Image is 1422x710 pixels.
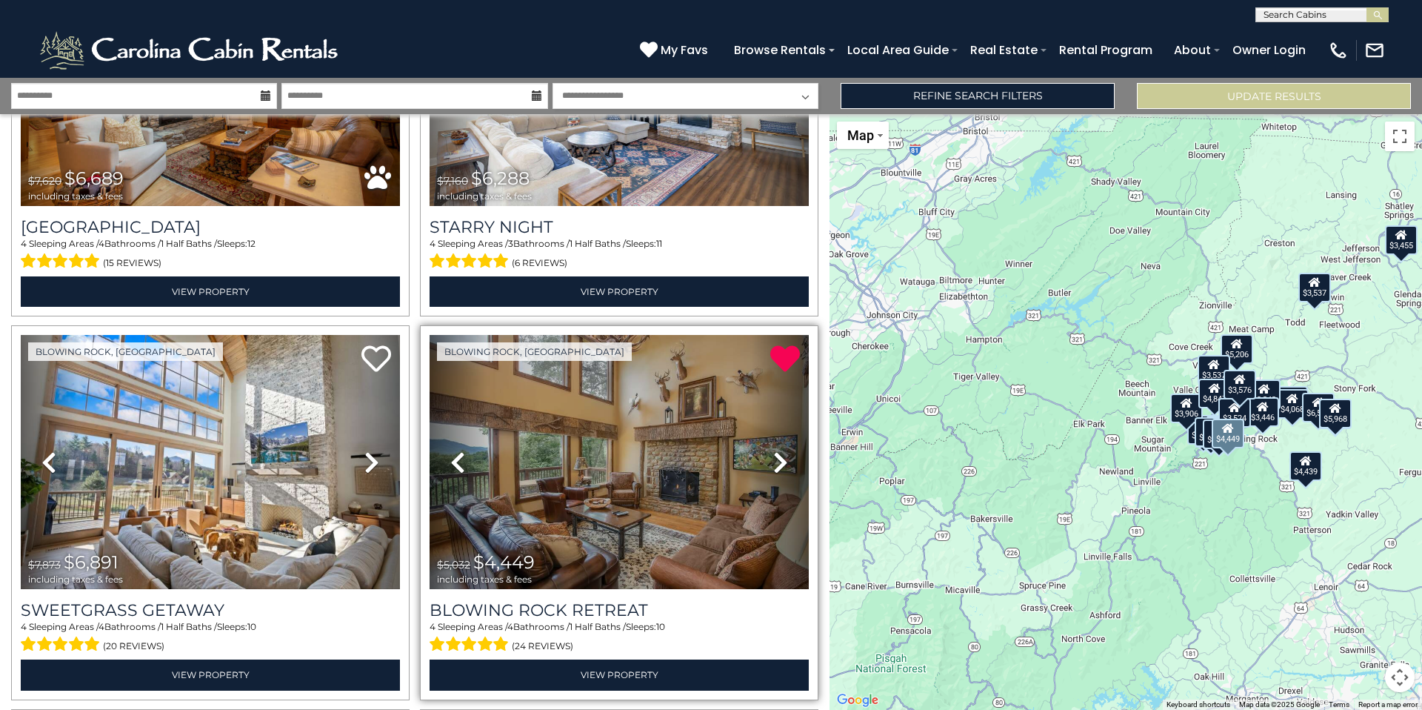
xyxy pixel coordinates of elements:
[430,335,809,589] img: thumbnail_163264198.jpeg
[1329,700,1349,709] a: Terms
[430,238,435,249] span: 4
[1246,397,1279,427] div: $3,446
[661,41,708,59] span: My Favs
[161,238,217,249] span: 1 Half Baths /
[1218,398,1251,428] div: $3,524
[37,28,344,73] img: White-1-2.png
[28,342,223,361] a: Blowing Rock, [GEOGRAPHIC_DATA]
[1358,700,1418,709] a: Report a map error
[963,37,1045,63] a: Real Estate
[770,344,800,376] a: Remove from favorites
[1195,417,1227,447] div: $6,288
[103,253,161,273] span: (15 reviews)
[430,621,435,632] span: 4
[1328,40,1349,61] img: phone-regular-white.png
[1248,379,1281,409] div: $3,242
[437,174,468,188] span: $7,160
[247,621,256,632] span: 10
[28,174,61,188] span: $7,620
[247,238,256,249] span: 12
[99,238,104,249] span: 4
[512,253,567,273] span: (6 reviews)
[430,660,809,690] a: View Property
[437,191,532,201] span: including taxes & fees
[1225,37,1313,63] a: Owner Login
[21,620,400,656] div: Sleeping Areas / Bathrooms / Sleeps:
[161,621,217,632] span: 1 Half Baths /
[103,637,164,656] span: (20 reviews)
[99,621,104,632] span: 4
[508,238,513,249] span: 3
[837,122,889,149] button: Change map style
[1198,355,1230,385] div: $3,537
[28,558,61,571] span: $7,873
[21,621,27,632] span: 4
[1364,40,1385,61] img: mail-regular-white.png
[833,691,882,710] a: Open this area in Google Maps (opens a new window)
[507,621,513,632] span: 4
[471,167,530,189] span: $6,288
[1166,700,1230,710] button: Keyboard shortcuts
[430,600,809,620] a: Blowing Rock Retreat
[1289,451,1322,481] div: $4,439
[430,237,809,273] div: Sleeping Areas / Bathrooms / Sleeps:
[1276,389,1309,419] div: $4,068
[361,344,391,376] a: Add to favorites
[21,600,400,620] a: Sweetgrass Getaway
[437,574,535,584] span: including taxes & fees
[437,342,632,361] a: Blowing Rock, [GEOGRAPHIC_DATA]
[727,37,833,63] a: Browse Rentals
[1052,37,1160,63] a: Rental Program
[656,238,662,249] span: 11
[570,621,626,632] span: 1 Half Baths /
[1385,122,1415,151] button: Toggle fullscreen view
[512,637,573,656] span: (24 reviews)
[21,276,400,307] a: View Property
[1166,37,1218,63] a: About
[1385,225,1418,255] div: $3,455
[1224,370,1256,399] div: $3,576
[1319,399,1352,428] div: $5,968
[28,191,124,201] span: including taxes & fees
[21,217,400,237] h3: Mountain Song Lodge
[1170,394,1203,423] div: $3,906
[430,217,809,237] a: Starry Night
[21,335,400,589] img: thumbnail_165439077.jpeg
[64,167,124,189] span: $6,689
[840,37,956,63] a: Local Area Guide
[1302,393,1335,422] div: $6,538
[1212,419,1244,448] div: $4,449
[21,237,400,273] div: Sleeping Areas / Bathrooms / Sleeps:
[570,238,626,249] span: 1 Half Baths /
[430,620,809,656] div: Sleeping Areas / Bathrooms / Sleeps:
[1239,700,1320,709] span: Map data ©2025 Google
[1198,379,1231,408] div: $4,847
[1203,419,1235,449] div: $3,770
[473,551,535,573] span: $4,449
[1385,663,1415,692] button: Map camera controls
[1221,334,1253,364] div: $5,206
[21,238,27,249] span: 4
[841,83,1115,109] a: Refine Search Filters
[1275,386,1308,416] div: $4,404
[640,41,712,60] a: My Favs
[1187,415,1220,445] div: $6,689
[833,691,882,710] img: Google
[28,574,123,584] span: including taxes & fees
[437,558,470,571] span: $5,032
[21,660,400,690] a: View Property
[64,551,118,573] span: $6,891
[21,217,400,237] a: [GEOGRAPHIC_DATA]
[656,621,665,632] span: 10
[1137,83,1411,109] button: Update Results
[847,127,874,143] span: Map
[1298,273,1331,302] div: $3,537
[430,276,809,307] a: View Property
